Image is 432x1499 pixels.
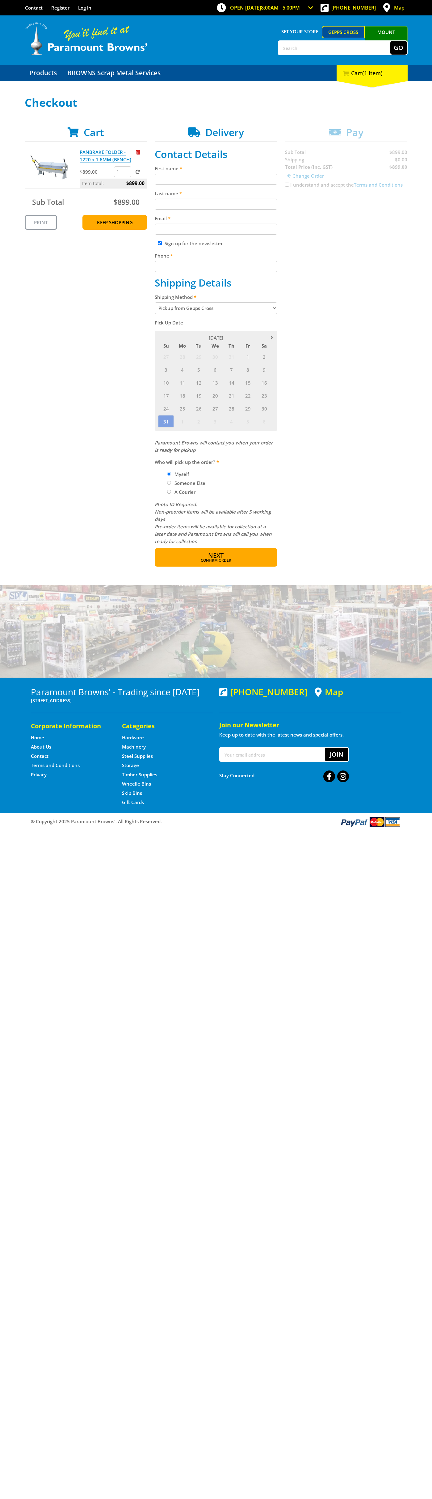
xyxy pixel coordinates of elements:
[31,744,51,750] a: Go to the About Us page
[191,415,207,427] span: 2
[325,748,348,761] button: Join
[155,458,277,466] label: Who will pick up the order?
[25,97,408,109] h1: Checkout
[207,415,223,427] span: 3
[155,224,277,235] input: Please enter your email address.
[340,816,401,828] img: PayPal, Mastercard, Visa accepted
[256,389,272,402] span: 23
[168,559,264,562] span: Confirm order
[155,440,273,453] em: Paramount Browns will contact you when your order is ready for pickup
[25,22,148,56] img: Paramount Browns'
[158,363,174,376] span: 3
[155,293,277,301] label: Shipping Method
[240,350,256,363] span: 1
[155,302,277,314] select: Please select a shipping method.
[155,252,277,259] label: Phone
[158,342,174,350] span: Su
[31,734,44,741] a: Go to the Home page
[155,319,277,326] label: Pick Up Date
[158,376,174,389] span: 10
[155,548,277,567] button: Next Confirm order
[207,402,223,415] span: 27
[122,744,146,750] a: Go to the Machinery page
[240,363,256,376] span: 8
[172,487,198,497] label: A Courier
[172,478,208,488] label: Someone Else
[219,768,349,783] div: Stay Connected
[31,771,47,778] a: Go to the Privacy page
[278,26,322,37] span: Set your store
[122,799,144,806] a: Go to the Gift Cards page
[114,197,140,207] span: $899.00
[337,65,408,81] div: Cart
[165,240,223,246] label: Sign up for the newsletter
[205,126,244,139] span: Delivery
[240,402,256,415] span: 29
[207,376,223,389] span: 13
[207,389,223,402] span: 20
[122,781,151,787] a: Go to the Wheelie Bins page
[122,734,144,741] a: Go to the Hardware page
[174,389,190,402] span: 18
[167,490,171,494] input: Please select who will pick up the order.
[25,816,408,828] div: ® Copyright 2025 Paramount Browns'. All Rights Reserved.
[167,472,171,476] input: Please select who will pick up the order.
[31,148,68,185] img: PANBRAKE FOLDER - 1220 x 1.6MM (BENCH)
[31,762,80,769] a: Go to the Terms and Conditions page
[174,415,190,427] span: 1
[158,389,174,402] span: 17
[191,389,207,402] span: 19
[158,415,174,427] span: 31
[155,261,277,272] input: Please enter your telephone number.
[362,69,383,77] span: (1 item)
[25,65,61,81] a: Go to the Products page
[155,165,277,172] label: First name
[208,551,224,560] span: Next
[155,277,277,289] h2: Shipping Details
[158,350,174,363] span: 27
[174,363,190,376] span: 4
[256,402,272,415] span: 30
[191,350,207,363] span: 29
[191,376,207,389] span: 12
[219,687,307,697] div: [PHONE_NUMBER]
[240,389,256,402] span: 22
[240,415,256,427] span: 5
[158,402,174,415] span: 24
[25,215,57,230] a: Print
[122,753,153,759] a: Go to the Steel Supplies page
[174,376,190,389] span: 11
[155,174,277,185] input: Please enter your first name.
[155,215,277,222] label: Email
[126,179,145,188] span: $899.00
[172,469,191,479] label: Myself
[224,402,239,415] span: 28
[167,481,171,485] input: Please select who will pick up the order.
[174,342,190,350] span: Mo
[31,753,48,759] a: Go to the Contact page
[256,415,272,427] span: 6
[224,389,239,402] span: 21
[365,26,408,49] a: Mount [PERSON_NAME]
[224,363,239,376] span: 7
[155,148,277,160] h2: Contact Details
[207,363,223,376] span: 6
[122,722,201,730] h5: Categories
[230,4,300,11] span: OPEN [DATE]
[224,415,239,427] span: 4
[82,215,147,230] a: Keep Shopping
[122,771,157,778] a: Go to the Timber Supplies page
[84,126,104,139] span: Cart
[209,335,223,341] span: [DATE]
[207,350,223,363] span: 30
[25,5,43,11] a: Go to the Contact page
[31,687,213,697] h3: Paramount Browns' - Trading since [DATE]
[256,350,272,363] span: 2
[155,501,272,544] em: Photo ID Required. Non-preorder items will be available after 5 working days Pre-order items will...
[136,149,140,155] a: Remove from cart
[256,363,272,376] span: 9
[155,190,277,197] label: Last name
[279,41,390,55] input: Search
[261,4,300,11] span: 8:00am - 5:00pm
[191,342,207,350] span: Tu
